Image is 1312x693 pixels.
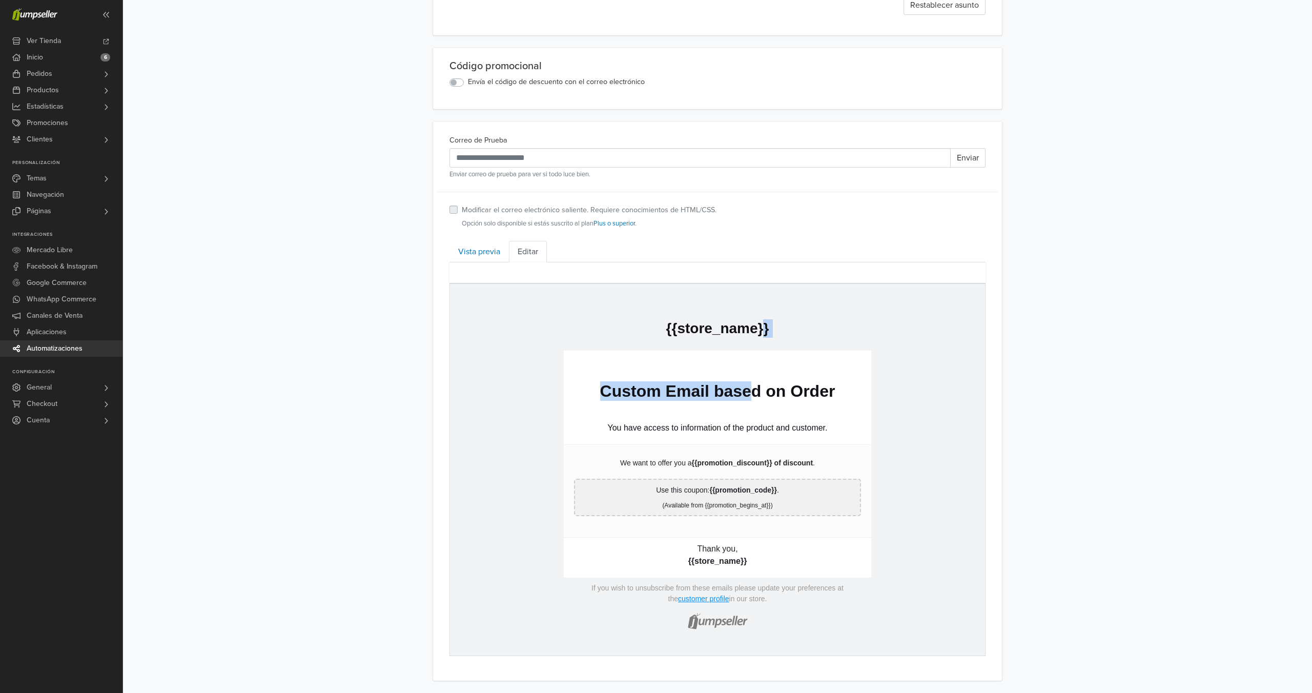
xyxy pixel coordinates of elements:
[234,321,301,352] img: jumpseller-logo-footer-grey.png
[27,187,64,203] span: Navegación
[449,60,986,72] div: Código promocional
[130,201,405,212] p: Use this coupon: .
[130,217,405,227] p: (Available from {{promotion_begins_at}})
[27,98,64,115] span: Estadísticas
[27,33,61,49] span: Ver Tienda
[124,138,411,151] p: You have access to information of the product and customer.
[238,273,297,282] strong: {{store_name}}
[27,412,50,429] span: Cuenta
[12,369,122,375] p: Configuración
[462,205,716,216] label: Modificar el correo electrónico saliente. Requiere conocimientos de HTML/CSS.
[462,219,716,229] small: Opción solo disponible si estás suscrito al plan .
[27,242,73,258] span: Mercado Libre
[27,131,53,148] span: Clientes
[27,49,43,66] span: Inicio
[12,160,122,166] p: Personalización
[27,258,97,275] span: Facebook & Instagram
[27,66,52,82] span: Pedidos
[449,170,986,179] small: Enviar correo de prueba para ver si todo luce bien.
[468,76,645,88] label: Envía el código de descuento con el correo electrónico
[259,202,326,211] strong: {{promotion_code}}
[27,379,52,396] span: General
[27,291,96,308] span: WhatsApp Commerce
[124,259,411,272] p: Thank you,
[950,148,986,168] button: Enviar
[228,311,279,319] a: customer profile
[27,340,83,357] span: Automatizaciones
[279,311,317,319] p: in our store.
[509,241,547,262] a: Editar
[124,174,411,185] p: We want to offer you a .
[593,219,635,228] a: Plus o superior
[27,396,57,412] span: Checkout
[449,148,951,168] input: Recipient's username
[27,115,68,131] span: Promociones
[27,203,51,219] span: Páginas
[100,53,110,62] span: 6
[449,241,509,262] a: Vista previa
[27,324,67,340] span: Aplicaciones
[449,135,507,146] label: Correo de Prueba
[27,275,87,291] span: Google Commerce
[141,300,394,319] p: If you wish to unsubscribe from these emails please update your preferences at the
[242,175,363,184] strong: {{promotion_discount}} of discount
[27,170,47,187] span: Temas
[27,308,83,324] span: Canales de Venta
[124,98,411,117] p: Custom Email based on Order
[12,232,122,238] p: Integraciones
[27,82,59,98] span: Productos
[124,36,411,54] p: {{store_name}}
